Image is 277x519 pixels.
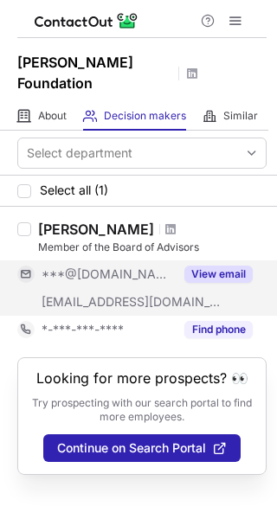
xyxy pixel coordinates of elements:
[43,434,241,462] button: Continue on Search Portal
[184,266,253,283] button: Reveal Button
[17,52,173,93] h1: [PERSON_NAME] Foundation
[223,109,258,123] span: Similar
[36,370,248,386] header: Looking for more prospects? 👀
[38,240,267,255] div: Member of the Board of Advisors
[27,144,132,162] div: Select department
[40,183,108,197] span: Select all (1)
[57,441,206,455] span: Continue on Search Portal
[35,10,138,31] img: ContactOut v5.3.10
[104,109,186,123] span: Decision makers
[30,396,254,424] p: Try prospecting with our search portal to find more employees.
[38,109,67,123] span: About
[38,221,154,238] div: [PERSON_NAME]
[42,294,222,310] span: [EMAIL_ADDRESS][DOMAIN_NAME]
[184,321,253,338] button: Reveal Button
[42,266,174,282] span: ***@[DOMAIN_NAME]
